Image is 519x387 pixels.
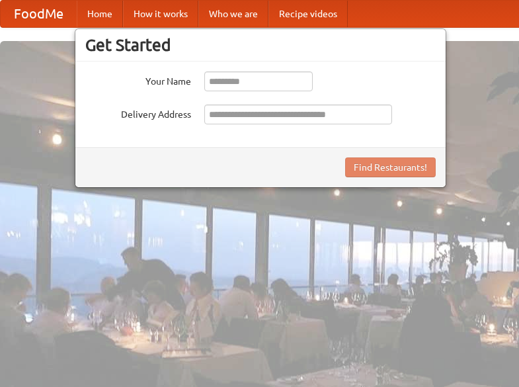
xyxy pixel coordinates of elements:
[85,35,436,55] h3: Get Started
[123,1,198,27] a: How it works
[198,1,268,27] a: Who we are
[268,1,348,27] a: Recipe videos
[345,157,436,177] button: Find Restaurants!
[85,105,191,121] label: Delivery Address
[85,71,191,88] label: Your Name
[1,1,77,27] a: FoodMe
[77,1,123,27] a: Home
